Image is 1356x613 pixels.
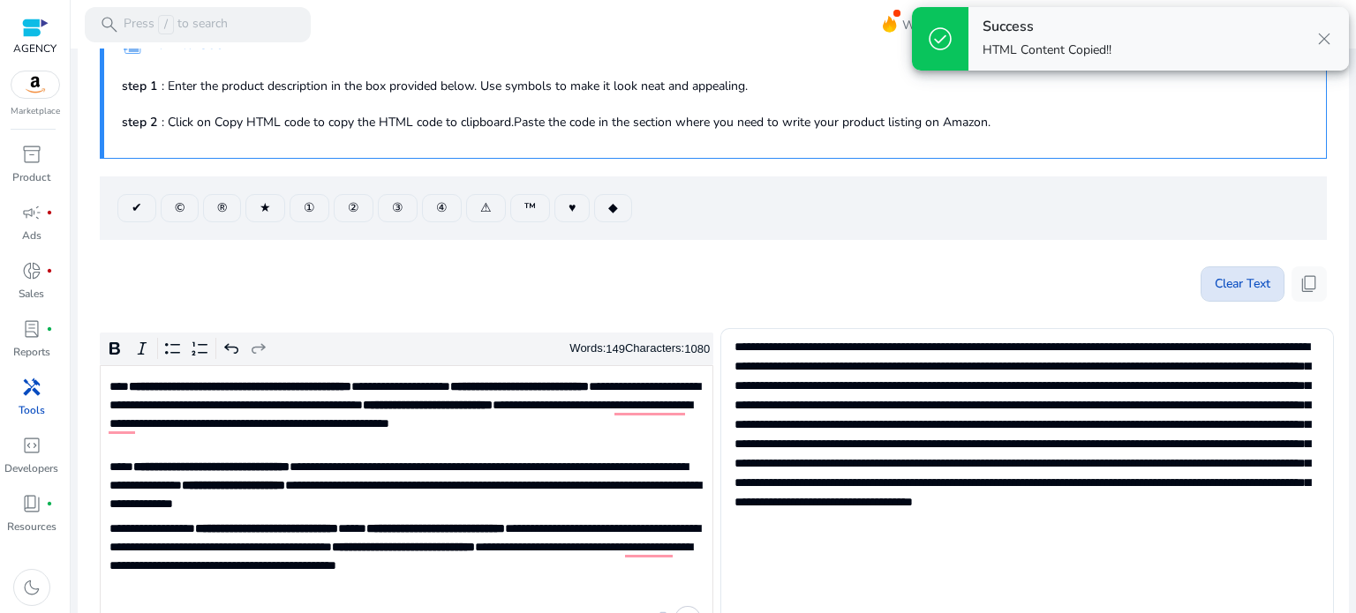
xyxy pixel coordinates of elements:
[1314,28,1335,49] span: close
[21,202,42,223] span: campaign
[147,36,223,53] h4: How to Use
[926,25,954,53] span: check_circle
[203,194,241,222] button: ®
[4,460,58,476] p: Developers
[175,198,185,217] span: ©
[304,198,315,217] span: ①
[158,15,174,34] span: /
[510,194,550,222] button: ™
[466,194,506,222] button: ⚠
[983,41,1111,59] p: HTML Content Copied!!
[12,169,50,185] p: Product
[983,19,1111,35] h4: Success
[7,519,56,535] p: Resources
[21,493,42,514] span: book_4
[21,577,42,598] span: dark_mode
[11,105,60,118] p: Marketplace
[22,228,41,243] p: Ads
[122,78,157,94] b: step 1
[569,198,576,217] span: ♥
[99,14,120,35] span: search
[46,325,53,333] span: fiber_manual_record
[684,342,710,355] label: 1080
[132,198,142,217] span: ✔
[46,500,53,507] span: fiber_manual_record
[13,41,56,56] p: AGENCY
[1292,266,1327,302] button: content_copy
[554,194,590,222] button: ♥
[245,194,285,222] button: ★
[608,198,618,217] span: ◆
[378,194,418,222] button: ③
[122,77,1308,95] p: : Enter the product description in the box provided below. Use symbols to make it look neat and a...
[290,194,329,222] button: ①
[46,267,53,274] span: fiber_manual_record
[21,435,42,456] span: code_blocks
[217,198,227,217] span: ®
[19,286,44,302] p: Sales
[19,402,45,418] p: Tools
[13,344,50,360] p: Reports
[606,342,625,355] label: 149
[392,198,403,217] span: ③
[1201,266,1284,302] button: Clear Text
[480,198,492,217] span: ⚠
[21,260,42,281] span: donut_small
[124,15,228,34] p: Press to search
[46,209,53,216] span: fiber_manual_record
[11,71,59,98] img: amazon.svg
[260,198,271,217] span: ★
[161,194,199,222] button: ©
[902,10,971,41] span: What's New
[21,377,42,398] span: handyman
[334,194,373,222] button: ②
[569,338,710,360] div: Words: Characters:
[122,114,157,131] b: step 2
[117,194,156,222] button: ✔
[122,113,1308,131] p: : Click on Copy HTML code to copy the HTML code to clipboard.Paste the code in the section where ...
[21,318,42,340] span: lab_profile
[100,333,713,366] div: Editor toolbar
[348,198,359,217] span: ②
[422,194,462,222] button: ④
[1299,273,1320,295] span: content_copy
[436,198,448,217] span: ④
[21,144,42,165] span: inventory_2
[594,194,632,222] button: ◆
[1215,266,1270,302] span: Clear Text
[524,198,536,217] span: ™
